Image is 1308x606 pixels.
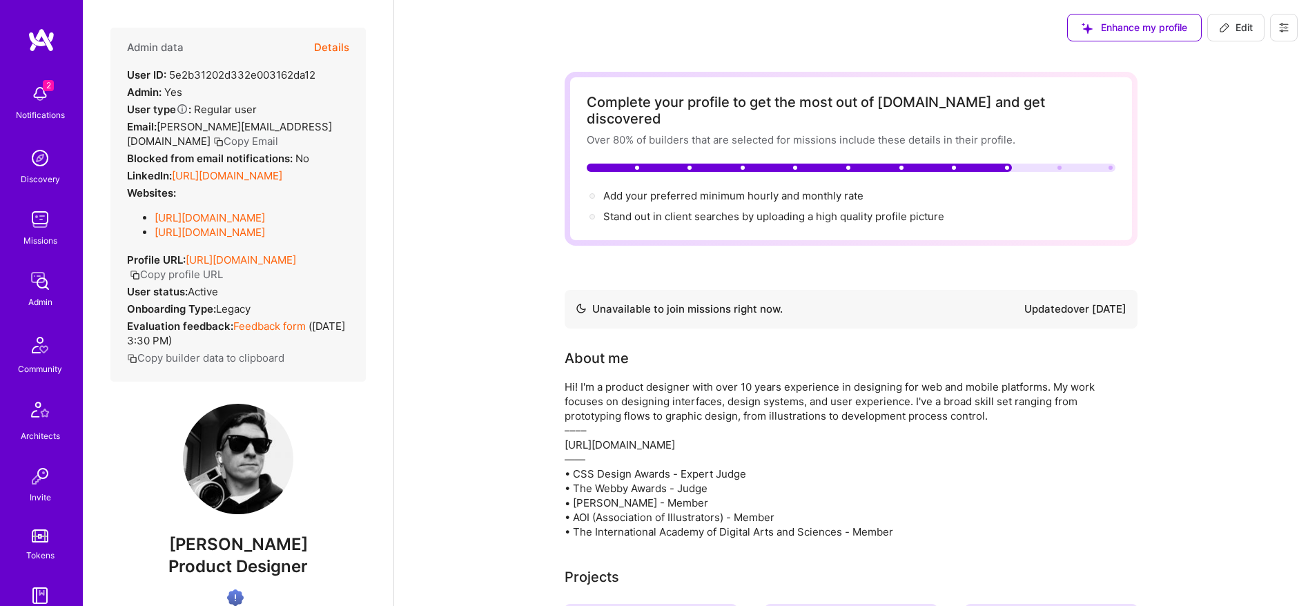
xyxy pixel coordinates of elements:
[130,267,223,282] button: Copy profile URL
[110,534,366,555] span: [PERSON_NAME]
[43,80,54,91] span: 2
[565,380,1117,539] div: Hi! I'm a product designer with over 10 years experience in designing for web and mobile platform...
[127,319,349,348] div: ( [DATE] 3:30 PM )
[127,351,284,365] button: Copy builder data to clipboard
[127,102,257,117] div: Regular user
[176,103,188,115] i: Help
[23,233,57,248] div: Missions
[28,295,52,309] div: Admin
[127,120,332,148] span: [PERSON_NAME][EMAIL_ADDRESS][DOMAIN_NAME]
[127,186,176,199] strong: Websites:
[155,226,265,239] a: [URL][DOMAIN_NAME]
[168,556,308,576] span: Product Designer
[314,28,349,68] button: Details
[186,253,296,266] a: [URL][DOMAIN_NAME]
[127,320,233,333] strong: Evaluation feedback:
[26,206,54,233] img: teamwork
[213,134,278,148] button: Copy Email
[130,270,140,280] i: icon Copy
[576,303,587,314] img: Availability
[233,320,306,333] a: Feedback form
[30,490,51,505] div: Invite
[21,429,60,443] div: Architects
[26,462,54,490] img: Invite
[127,86,162,99] strong: Admin:
[127,353,137,364] i: icon Copy
[127,151,309,166] div: No
[227,589,244,606] img: High Potential User
[23,395,57,429] img: Architects
[1067,14,1202,41] button: Enhance my profile
[127,120,157,133] strong: Email:
[127,85,182,99] div: Yes
[16,108,65,122] div: Notifications
[1207,14,1265,41] button: Edit
[183,404,293,514] img: User Avatar
[213,137,224,147] i: icon Copy
[587,133,1115,147] div: Over 80% of builders that are selected for missions include these details in their profile.
[127,253,186,266] strong: Profile URL:
[1082,21,1187,35] span: Enhance my profile
[565,348,629,369] div: About me
[155,211,265,224] a: [URL][DOMAIN_NAME]
[26,144,54,172] img: discovery
[127,152,295,165] strong: Blocked from email notifications:
[26,548,55,563] div: Tokens
[172,169,282,182] a: [URL][DOMAIN_NAME]
[18,362,62,376] div: Community
[216,302,251,315] span: legacy
[603,189,863,202] span: Add your preferred minimum hourly and monthly rate
[26,267,54,295] img: admin teamwork
[188,285,218,298] span: Active
[127,103,191,116] strong: User type :
[1082,23,1093,34] i: icon SuggestedTeams
[32,529,48,543] img: tokens
[21,172,60,186] div: Discovery
[587,94,1115,127] div: Complete your profile to get the most out of [DOMAIN_NAME] and get discovered
[603,209,944,224] div: Stand out in client searches by uploading a high quality profile picture
[28,28,55,52] img: logo
[127,41,184,54] h4: Admin data
[576,301,783,317] div: Unavailable to join missions right now.
[127,169,172,182] strong: LinkedIn:
[127,68,315,82] div: 5e2b31202d332e003162da12
[1219,21,1253,35] span: Edit
[565,567,619,587] div: Projects
[23,329,57,362] img: Community
[1024,301,1126,317] div: Updated over [DATE]
[26,80,54,108] img: bell
[127,285,188,298] strong: User status:
[127,302,216,315] strong: Onboarding Type:
[127,68,166,81] strong: User ID:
